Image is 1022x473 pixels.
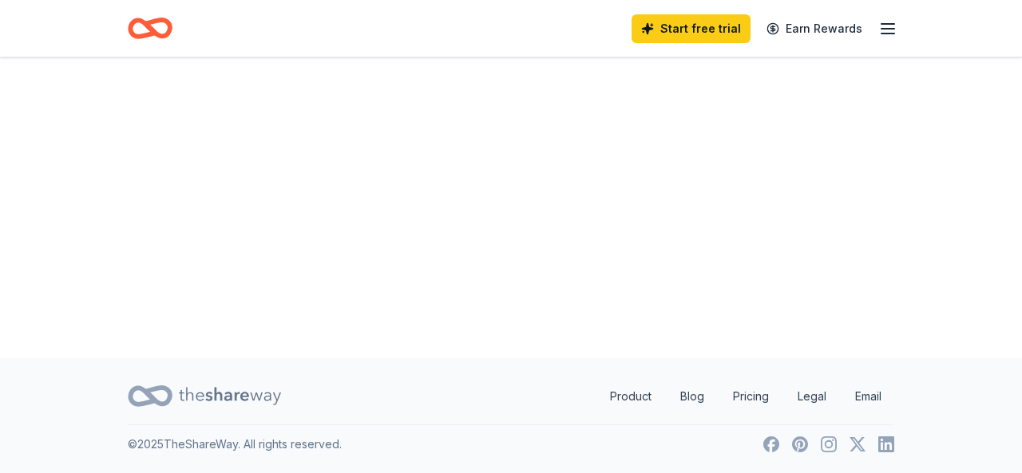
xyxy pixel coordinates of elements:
nav: quick links [597,380,894,412]
a: Product [597,380,664,412]
a: Legal [785,380,839,412]
a: Email [842,380,894,412]
p: © 2025 TheShareWay. All rights reserved. [128,435,342,454]
a: Home [128,10,172,47]
a: Blog [667,380,717,412]
a: Earn Rewards [757,14,872,43]
a: Pricing [720,380,782,412]
a: Start free trial [632,14,751,43]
